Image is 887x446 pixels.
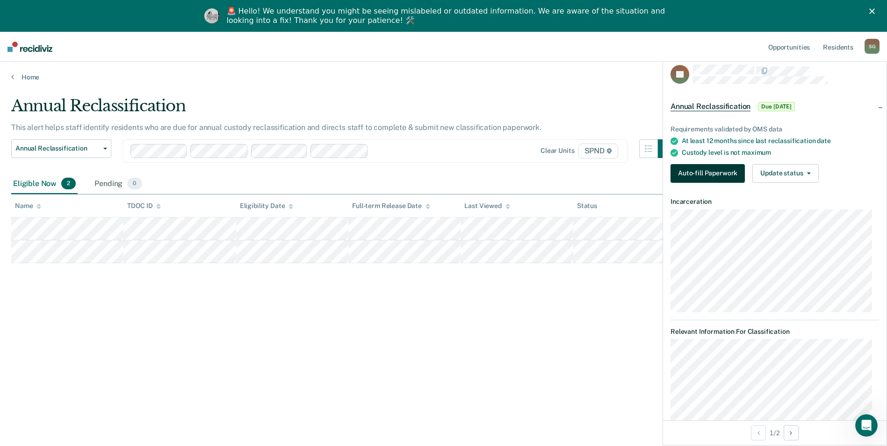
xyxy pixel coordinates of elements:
[204,8,219,23] img: Profile image for Kim
[758,102,795,111] span: Due [DATE]
[751,425,766,440] button: Previous Opportunity
[784,425,799,440] button: Next Opportunity
[578,144,618,158] span: SPND
[682,137,879,145] div: At least 12 months since last reclassification
[11,123,541,132] p: This alert helps staff identify residents who are due for annual custody reclassification and dir...
[671,102,750,111] span: Annual Reclassification
[464,202,510,210] div: Last Viewed
[240,202,294,210] div: Eligibility Date
[671,198,879,206] dt: Incarceration
[671,328,879,336] dt: Relevant Information For Classification
[11,96,677,123] div: Annual Reclassification
[865,39,880,54] div: S G
[11,174,78,194] div: Eligible Now
[663,420,887,445] div: 1 / 2
[7,42,52,52] img: Recidiviz
[61,178,76,190] span: 2
[15,144,100,152] span: Annual Reclassification
[742,149,771,156] span: maximum
[821,32,855,62] a: Residents
[127,178,142,190] span: 0
[682,149,879,157] div: Custody level is not
[817,137,830,144] span: date
[11,73,876,81] a: Home
[577,202,597,210] div: Status
[766,32,812,62] a: Opportunities
[352,202,430,210] div: Full-term Release Date
[93,174,144,194] div: Pending
[15,202,41,210] div: Name
[671,164,745,183] button: Auto-fill Paperwork
[663,92,887,122] div: Annual ReclassificationDue [DATE]
[127,202,161,210] div: TDOC ID
[227,7,668,25] div: 🚨 Hello! We understand you might be seeing mislabeled or outdated information. We are aware of th...
[541,147,575,155] div: Clear units
[855,414,878,437] iframe: Intercom live chat
[671,125,879,133] div: Requirements validated by OMS data
[869,8,879,14] div: Close
[752,164,818,183] button: Update status
[671,164,749,183] a: Navigate to form link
